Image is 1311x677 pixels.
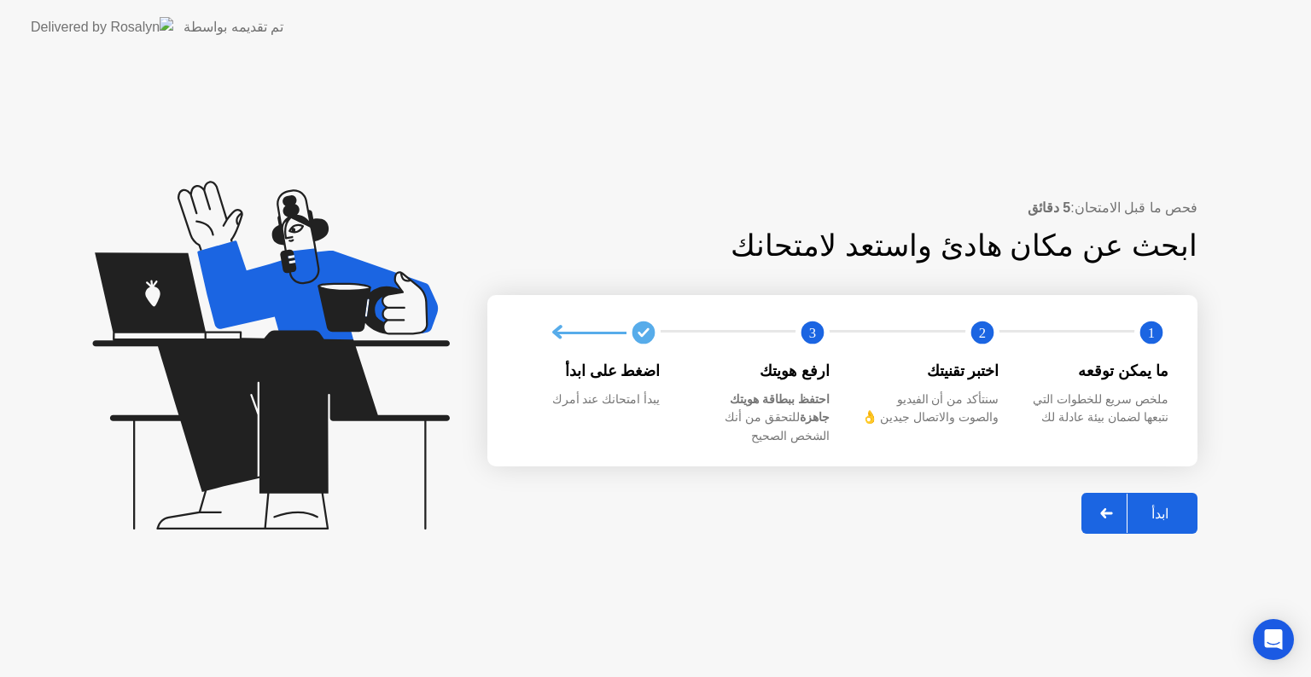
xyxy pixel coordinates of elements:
[1148,325,1155,341] text: 1
[518,360,661,382] div: اضغط على ابدأ
[1027,391,1169,427] div: ملخص سريع للخطوات التي نتبعها لضمان بيئة عادلة لك
[1028,200,1070,215] b: 5 دقائق
[1081,493,1197,534] button: ابدأ
[597,223,1198,269] div: ابحث عن مكان هادئ واستعد لامتحانك
[688,360,830,382] div: ارفع هويتك
[978,325,985,341] text: 2
[1127,506,1192,522] div: ابدأ
[1253,619,1294,660] div: Open Intercom Messenger
[730,392,830,425] b: احتفظ ببطاقة هويتك جاهزة
[857,391,999,427] div: سنتأكد من أن الفيديو والصوت والاتصال جيدين 👌
[184,17,283,38] div: تم تقديمه بواسطة
[487,198,1197,218] div: فحص ما قبل الامتحان:
[1027,360,1169,382] div: ما يمكن توقعه
[31,17,173,37] img: Delivered by Rosalyn
[688,391,830,446] div: للتحقق من أنك الشخص الصحيح
[518,391,661,409] div: يبدأ امتحانك عند أمرك
[809,325,816,341] text: 3
[857,360,999,382] div: اختبر تقنيتك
